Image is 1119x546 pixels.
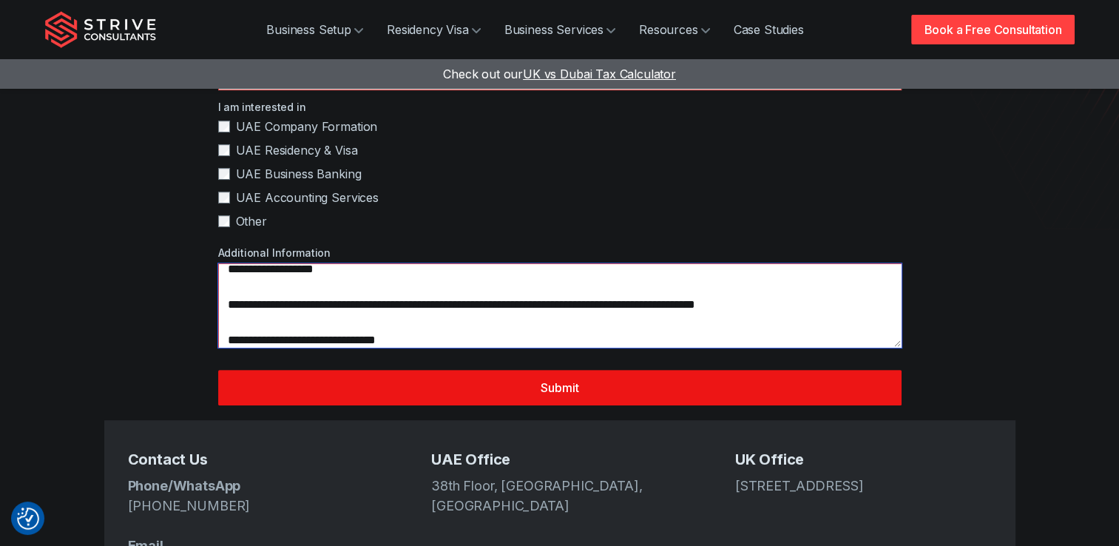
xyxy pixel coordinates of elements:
[911,15,1074,44] a: Book a Free Consultation
[128,478,241,493] strong: Phone/WhatsApp
[128,498,251,513] a: [PHONE_NUMBER]
[218,192,230,203] input: UAE Accounting Services
[218,245,902,260] label: Additional Information
[218,144,230,156] input: UAE Residency & Visa
[236,189,379,206] span: UAE Accounting Services
[236,212,267,230] span: Other
[493,15,627,44] a: Business Services
[45,11,156,48] img: Strive Consultants
[17,508,39,530] img: Revisit consent button
[627,15,722,44] a: Resources
[236,165,362,183] span: UAE Business Banking
[735,476,992,496] address: [STREET_ADDRESS]
[722,15,816,44] a: Case Studies
[218,168,230,180] input: UAE Business Banking
[128,450,385,471] h5: Contact Us
[218,370,902,405] button: Submit
[218,215,230,227] input: Other
[431,450,688,471] h5: UAE Office
[236,118,378,135] span: UAE Company Formation
[218,121,230,132] input: UAE Company Formation
[218,99,902,115] label: I am interested in
[443,67,676,81] a: Check out ourUK vs Dubai Tax Calculator
[523,67,676,81] span: UK vs Dubai Tax Calculator
[735,450,992,471] h5: UK Office
[17,508,39,530] button: Consent Preferences
[236,141,358,159] span: UAE Residency & Visa
[254,15,375,44] a: Business Setup
[431,476,688,516] address: 38th Floor, [GEOGRAPHIC_DATA], [GEOGRAPHIC_DATA]
[375,15,493,44] a: Residency Visa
